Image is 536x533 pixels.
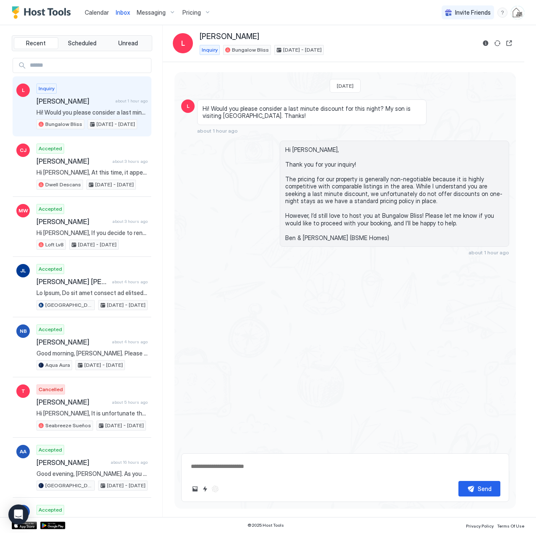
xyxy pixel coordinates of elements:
[137,9,166,16] span: Messaging
[202,46,218,54] span: Inquiry
[36,410,148,417] span: Hi [PERSON_NAME], It is unfortunate that your plans have changed for staying at our property from...
[511,6,524,19] div: User profile
[492,38,502,48] button: Sync reservation
[36,398,109,406] span: [PERSON_NAME]
[497,8,507,18] div: menu
[107,482,146,489] span: [DATE] - [DATE]
[116,8,130,17] a: Inbox
[481,38,491,48] button: Reservation information
[36,350,148,357] span: Good morning, [PERSON_NAME]. Please note that our maintenance technicians are scheduled to clean ...
[45,241,64,248] span: Loft Lv8
[45,422,91,429] span: Seabreeze Sueños
[21,387,25,395] span: T
[84,361,123,369] span: [DATE] - [DATE]
[95,181,134,188] span: [DATE] - [DATE]
[36,109,148,116] span: Hi! Would you please consider a last minute discount for this night? My son is visiting [GEOGRAPH...
[40,522,65,529] a: Google Play Store
[105,422,144,429] span: [DATE] - [DATE]
[36,229,148,237] span: Hi [PERSON_NAME], If you decide to rent a car during your stay, you can provide us (by message) a...
[45,361,70,369] span: Aqua Aura
[68,39,96,47] span: Scheduled
[36,169,148,176] span: Hi [PERSON_NAME], At this time, it appears we are able to accommodate your request for a late che...
[504,38,514,48] button: Open reservation
[36,289,148,297] span: Lo Ipsum, Do sit amet consect ad elitsed doe te Incididu Utlab etd magnaa en adminim ven qui nost...
[18,207,28,214] span: MW
[187,102,190,110] span: L
[26,39,46,47] span: Recent
[36,458,107,467] span: [PERSON_NAME]
[285,146,504,242] span: Hi [PERSON_NAME], Thank you for your inquiry! The pricing for our property is generally non-negot...
[112,159,148,164] span: about 3 hours ago
[39,85,55,92] span: Inquiry
[466,523,494,528] span: Privacy Policy
[45,301,93,309] span: [GEOGRAPHIC_DATA]
[478,484,492,493] div: Send
[36,157,109,165] span: [PERSON_NAME]
[203,105,421,120] span: Hi! Would you please consider a last minute discount for this night? My son is visiting [GEOGRAPH...
[200,32,259,42] span: [PERSON_NAME]
[232,46,269,54] span: Bungalow Bliss
[39,506,62,514] span: Accepted
[115,98,148,104] span: about 1 hour ago
[197,128,238,134] span: about 1 hour ago
[12,6,75,19] a: Host Tools Logo
[12,35,152,51] div: tab-group
[45,120,82,128] span: Bungalow Bliss
[497,521,524,530] a: Terms Of Use
[190,484,200,494] button: Upload image
[337,83,354,89] span: [DATE]
[20,267,26,274] span: JL
[39,326,62,333] span: Accepted
[8,504,29,525] div: Open Intercom Messenger
[466,521,494,530] a: Privacy Policy
[112,400,148,405] span: about 5 hours ago
[60,37,104,49] button: Scheduled
[106,37,150,49] button: Unread
[247,523,284,528] span: © 2025 Host Tools
[36,97,112,105] span: [PERSON_NAME]
[39,205,62,213] span: Accepted
[39,446,62,454] span: Accepted
[283,46,322,54] span: [DATE] - [DATE]
[20,448,26,455] span: AA
[455,9,491,16] span: Invite Friends
[36,277,109,286] span: [PERSON_NAME] [PERSON_NAME]
[45,181,81,188] span: Dwell Descans
[200,484,210,494] button: Quick reply
[26,58,151,73] input: Input Field
[468,249,509,256] span: about 1 hour ago
[96,120,135,128] span: [DATE] - [DATE]
[39,386,63,393] span: Cancelled
[12,522,37,529] a: App Store
[39,265,62,273] span: Accepted
[36,338,109,346] span: [PERSON_NAME]
[118,39,138,47] span: Unread
[22,86,25,94] span: L
[45,482,93,489] span: [GEOGRAPHIC_DATA]
[112,339,148,345] span: about 4 hours ago
[85,9,109,16] span: Calendar
[458,481,500,496] button: Send
[112,219,148,224] span: about 3 hours ago
[116,9,130,16] span: Inbox
[78,241,117,248] span: [DATE] - [DATE]
[182,9,201,16] span: Pricing
[85,8,109,17] a: Calendar
[36,217,109,226] span: [PERSON_NAME]
[20,327,27,335] span: NB
[107,301,146,309] span: [DATE] - [DATE]
[111,460,148,465] span: about 16 hours ago
[497,523,524,528] span: Terms Of Use
[20,146,26,154] span: CJ
[112,279,148,285] span: about 4 hours ago
[36,470,148,478] span: Good evening, [PERSON_NAME]. As you settle in for the night, we wanted to thank you again for sel...
[39,145,62,152] span: Accepted
[181,38,185,48] span: L
[14,37,58,49] button: Recent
